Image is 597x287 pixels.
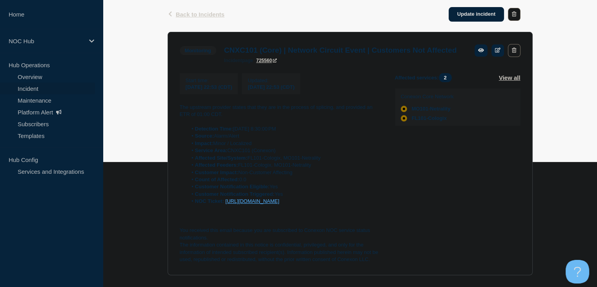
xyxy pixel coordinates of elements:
p: Conexon Core Network [401,94,454,99]
li: Yes [187,191,382,198]
li: FL101-Cologix, MO101-Netrality [187,155,382,162]
strong: NOC Ticket: [195,198,224,204]
li: Minor / Localized [187,140,382,147]
a: Update incident [449,7,504,22]
span: Monitoring [180,46,216,55]
strong: Customer Notification Eligible: [195,184,270,189]
p: The upstream provider states that they are in the process of splicing, and provided an ETR of 01:... [180,104,382,118]
strong: Customer Impact: [195,169,239,175]
a: [URL][DOMAIN_NAME] [225,198,279,204]
strong: Service Area: [195,147,228,153]
div: [DATE] 22:53 (CDT) [248,83,294,90]
strong: Impact: [195,140,213,146]
a: 725560 [256,58,277,63]
div: affected [401,106,407,112]
strong: Detection Time: [195,126,233,132]
p: The information contained in this notice is confidential, privileged, and only for the informatio... [180,241,382,263]
span: 2 [439,73,452,82]
button: Back to Incidents [168,11,225,18]
span: Affected services: [395,73,456,82]
strong: Affected Site/System: [195,155,248,161]
h3: CNXC101 (Core) | Network Circuit Event | Customers Not Affected [224,46,457,55]
button: View all [499,73,520,82]
div: affected [401,115,407,121]
p: Start time : [186,77,232,83]
strong: Source: [195,133,214,139]
li: 0.0 [187,176,382,183]
li: Non-Customer Affecting [187,169,382,176]
strong: Affected Feeders: [195,162,238,168]
span: FL101-Cologix [412,115,447,121]
p: NOC Hub [9,38,84,44]
span: MO101-Netrality [412,106,451,112]
span: [DATE] 22:53 (CDT) [186,84,232,90]
li: Yes [187,183,382,190]
li: Alarm/Alert [187,132,382,140]
li: FL101-Cologix, MO101-Netrality [187,162,382,169]
strong: Customer Notification Triggered: [195,191,275,197]
span: incident [224,58,242,63]
li: CNXC101 (Conexon) [187,147,382,154]
iframe: Help Scout Beacon - Open [566,260,589,283]
p: Updated : [248,77,294,83]
p: You received this email because you are subscribed to Conexon NOC service status notifications. [180,227,382,241]
li: [DATE] 8:30:00 PM [187,125,382,132]
strong: Count of Affected: [195,177,239,182]
span: Back to Incidents [176,11,225,18]
p: page [224,58,253,63]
